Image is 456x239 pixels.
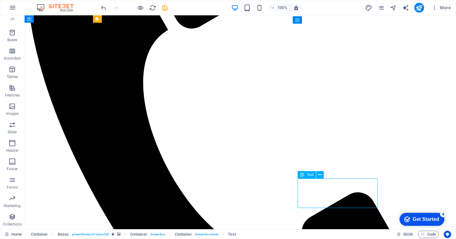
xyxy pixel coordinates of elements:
[6,148,18,153] p: Header
[429,3,453,13] button: More
[418,231,439,238] button: Code
[112,233,114,236] i: This element is a customizable preset
[431,5,451,11] span: More
[228,231,236,238] span: Click to select. Double-click to edit
[18,7,44,12] div: Get Started
[293,5,299,10] i: On resize automatically adjust zoom level to fit chosen device.
[4,56,21,61] p: Accordion
[71,231,109,238] span: . preset-boxes-v3-icons-left
[390,4,397,11] button: navigator
[5,93,20,98] p: Features
[161,4,168,11] button: save
[195,231,219,238] span: . boxes-box-inner
[444,231,451,238] button: Usercentrics
[377,4,385,11] i: Pages (Ctrl+Alt+S)
[58,231,69,238] span: Click to select. Double-click to edit
[397,231,413,238] h6: Session time
[150,231,165,238] span: . boxes-box
[5,3,50,16] div: Get Started 4 items remaining, 20% complete
[175,231,192,238] span: Click to select. Double-click to edit
[31,231,48,238] span: Click to select. Double-click to edit
[7,167,18,171] p: Footer
[149,4,156,11] button: reload
[7,74,18,79] p: Tables
[365,4,372,11] i: Design (Ctrl+Alt+Y)
[7,37,17,42] p: Boxes
[277,4,287,11] h6: 100%
[414,3,424,13] button: publish
[415,4,423,11] i: Publish
[268,4,290,11] button: 100%
[307,173,314,177] span: Text
[403,231,413,238] span: 00 00
[7,185,18,190] p: Forms
[100,4,107,11] button: undo
[31,231,236,238] nav: breadcrumb
[377,4,385,11] button: pages
[4,203,21,208] p: Marketing
[117,233,121,236] i: This element contains a background
[100,4,107,11] i: Undo: Change text (Ctrl+Z)
[365,4,373,11] button: design
[8,130,17,135] p: Slider
[45,1,52,7] div: 4
[390,4,397,11] i: Navigator
[421,231,436,238] span: Code
[6,111,19,116] p: Images
[35,4,81,11] img: Editor Logo
[5,231,22,238] a: Home
[402,4,409,11] button: text_generator
[130,231,147,238] span: Click to select. Double-click to edit
[3,222,21,227] p: Collections
[161,4,168,11] i: Save (Ctrl+S)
